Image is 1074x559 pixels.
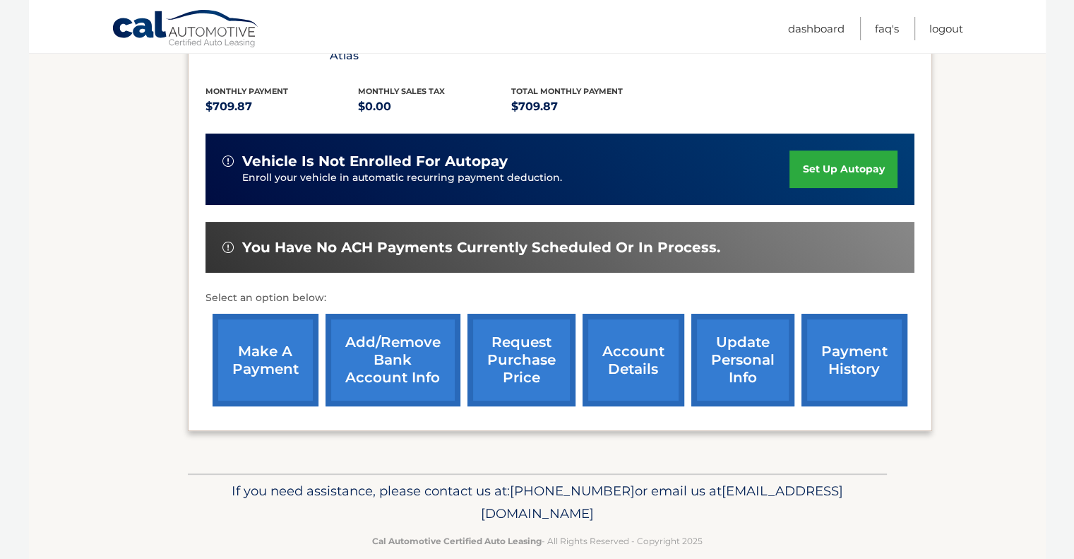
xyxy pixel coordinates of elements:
a: Cal Automotive [112,9,260,50]
span: [EMAIL_ADDRESS][DOMAIN_NAME] [481,483,843,522]
a: account details [583,314,684,406]
a: Dashboard [788,17,845,40]
a: request purchase price [467,314,575,406]
span: Monthly sales Tax [358,86,445,96]
p: If you need assistance, please contact us at: or email us at [197,480,878,525]
a: update personal info [691,314,794,406]
span: [PHONE_NUMBER] [510,483,635,499]
a: make a payment [213,314,318,406]
span: Total Monthly Payment [511,86,623,96]
a: Logout [929,17,963,40]
p: - All Rights Reserved - Copyright 2025 [197,534,878,548]
span: vehicle is not enrolled for autopay [242,153,508,170]
span: Monthly Payment [205,86,288,96]
a: set up autopay [789,151,897,188]
img: alert-white.svg [222,242,234,253]
a: payment history [801,314,907,406]
p: $709.87 [205,97,359,117]
span: You have no ACH payments currently scheduled or in process. [242,239,720,257]
p: Select an option below: [205,290,914,307]
p: Enroll your vehicle in automatic recurring payment deduction. [242,170,790,186]
a: Add/Remove bank account info [326,314,460,406]
strong: Cal Automotive Certified Auto Leasing [372,536,542,546]
a: FAQ's [875,17,899,40]
p: $0.00 [358,97,511,117]
p: $709.87 [511,97,664,117]
img: alert-white.svg [222,155,234,167]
